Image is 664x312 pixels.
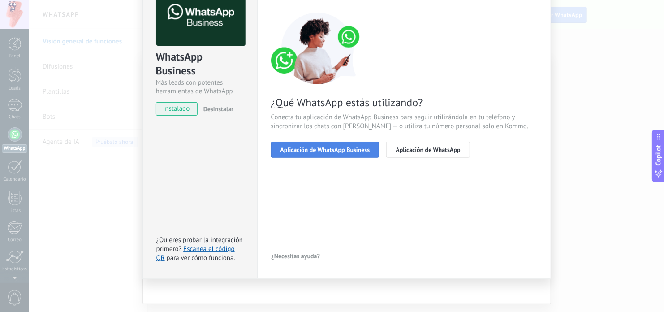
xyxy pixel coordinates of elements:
span: ¿Necesitas ayuda? [272,253,320,259]
span: instalado [156,102,197,116]
div: Más leads con potentes herramientas de WhatsApp [156,78,244,95]
span: Aplicación de WhatsApp [396,147,460,153]
button: Aplicación de WhatsApp Business [271,142,379,158]
span: Desinstalar [203,105,233,113]
span: Copilot [654,145,663,166]
span: ¿Quieres probar la integración primero? [156,236,243,253]
img: connect number [271,13,365,84]
a: Escanea el código QR [156,245,235,262]
button: ¿Necesitas ayuda? [271,249,321,263]
span: Aplicación de WhatsApp Business [280,147,370,153]
button: Desinstalar [200,102,233,116]
span: para ver cómo funciona. [167,254,235,262]
button: Aplicación de WhatsApp [386,142,470,158]
span: Conecta tu aplicación de WhatsApp Business para seguir utilizándola en tu teléfono y sincronizar ... [271,113,537,131]
div: WhatsApp Business [156,50,244,78]
span: ¿Qué WhatsApp estás utilizando? [271,95,537,109]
